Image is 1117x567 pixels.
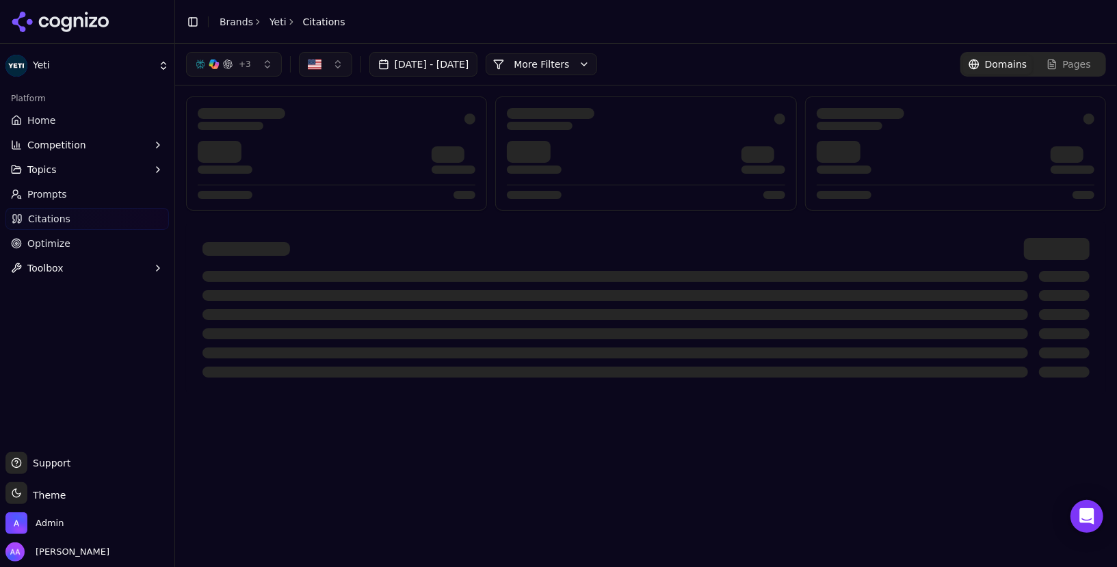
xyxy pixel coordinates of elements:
[5,542,109,562] button: Open user button
[27,237,70,250] span: Optimize
[36,517,64,529] span: Admin
[28,212,70,226] span: Citations
[5,183,169,205] a: Prompts
[27,187,67,201] span: Prompts
[303,15,345,29] span: Citations
[27,490,66,501] span: Theme
[5,512,27,534] img: Admin
[27,114,55,127] span: Home
[308,57,321,71] img: US
[5,109,169,131] a: Home
[27,138,86,152] span: Competition
[27,456,70,470] span: Support
[5,542,25,562] img: Alp Aysan
[5,208,169,230] a: Citations
[220,15,345,29] nav: breadcrumb
[239,59,251,70] span: + 3
[27,261,64,275] span: Toolbox
[30,546,109,558] span: [PERSON_NAME]
[5,233,169,254] a: Optimize
[5,257,169,279] button: Toolbox
[985,57,1027,71] span: Domains
[27,163,57,176] span: Topics
[270,15,287,29] a: Yeti
[1063,57,1091,71] span: Pages
[369,52,478,77] button: [DATE] - [DATE]
[5,55,27,77] img: Yeti
[33,60,153,72] span: Yeti
[5,134,169,156] button: Competition
[5,159,169,181] button: Topics
[220,16,253,27] a: Brands
[1070,500,1103,533] div: Open Intercom Messenger
[5,512,64,534] button: Open organization switcher
[5,88,169,109] div: Platform
[486,53,597,75] button: More Filters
